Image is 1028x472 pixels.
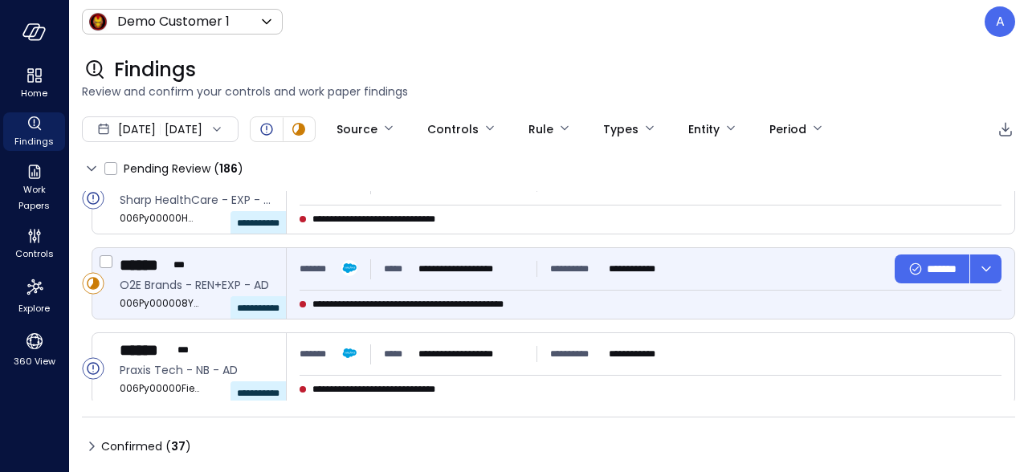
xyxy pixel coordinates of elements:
[528,116,553,143] div: Rule
[14,353,55,369] span: 360 View
[15,246,54,262] span: Controls
[82,83,1015,100] span: Review and confirm your controls and work paper findings
[82,272,104,295] div: In Progress
[82,357,104,380] div: Open
[3,64,65,103] div: Home
[427,116,479,143] div: Controls
[337,116,377,143] div: Source
[257,120,276,139] div: Open
[101,433,191,459] span: Confirmed
[120,276,273,294] span: O2E Brands - REN+EXP - AD
[769,116,806,143] div: Period
[996,120,1015,140] div: Export to CSV
[21,85,47,101] span: Home
[214,160,243,177] div: ( )
[688,116,720,143] div: Entity
[118,120,156,138] span: [DATE]
[120,295,200,311] span: 006Py000008YTUPIA4
[120,380,200,397] span: 006Py00000FiexEIAR
[289,120,308,139] div: In Progress
[3,161,65,215] div: Work Papers
[3,225,65,263] div: Controls
[18,300,50,316] span: Explore
[969,254,1001,283] button: dropdown-icon-button
[120,361,273,379] span: Praxis Tech - NB - AD
[82,187,104,210] div: Open
[114,57,196,83] span: Findings
[171,438,186,454] span: 37
[3,112,65,151] div: Findings
[88,12,108,31] img: Icon
[117,12,230,31] p: Demo Customer 1
[124,156,243,181] span: Pending Review
[120,210,200,226] span: 006Py00000HWrVdIAL
[3,273,65,318] div: Explore
[996,12,1005,31] p: A
[219,161,238,177] span: 186
[165,437,191,455] div: ( )
[895,254,1001,283] div: Button group with a nested menu
[603,116,638,143] div: Types
[14,133,54,149] span: Findings
[120,191,273,209] span: Sharp HealthCare - EXP - CO | PS
[3,328,65,371] div: 360 View
[985,6,1015,37] div: Ahikam
[10,181,59,214] span: Work Papers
